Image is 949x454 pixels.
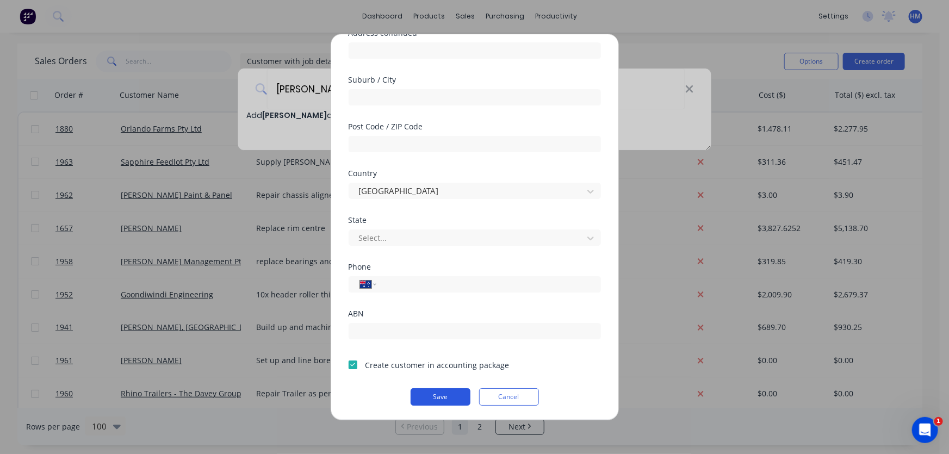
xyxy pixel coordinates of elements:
[349,216,601,224] div: State
[934,417,943,426] span: 1
[365,359,510,371] div: Create customer in accounting package
[912,417,938,443] iframe: Intercom live chat
[349,29,601,37] div: Address continued
[349,76,601,84] div: Suburb / City
[349,170,601,177] div: Country
[411,388,470,406] button: Save
[349,123,601,130] div: Post Code / ZIP Code
[479,388,539,406] button: Cancel
[349,310,601,318] div: ABN
[349,263,601,271] div: Phone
